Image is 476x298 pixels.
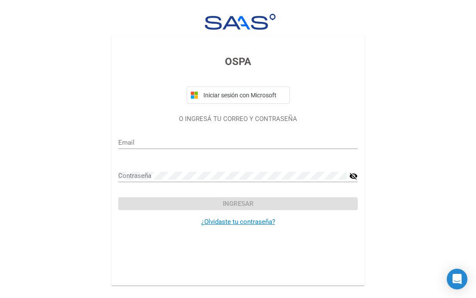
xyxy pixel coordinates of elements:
[447,269,467,289] div: Open Intercom Messenger
[223,200,254,208] span: Ingresar
[118,54,358,69] h3: OSPA
[349,171,358,181] mat-icon: visibility_off
[118,197,358,210] button: Ingresar
[201,218,275,226] a: ¿Olvidaste tu contraseña?
[187,87,290,104] button: Iniciar sesión con Microsoft
[118,114,358,124] p: O INGRESÁ TU CORREO Y CONTRASEÑA
[202,92,286,99] span: Iniciar sesión con Microsoft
